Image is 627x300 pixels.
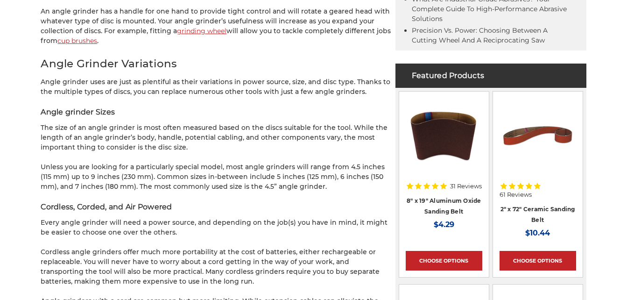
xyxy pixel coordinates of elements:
img: aluminum oxide 8x19 sanding belt [407,98,481,173]
a: 8" x 19" Aluminum Oxide Sanding Belt [407,197,481,215]
a: 2" x 72" Ceramic Pipe Sanding Belt [500,98,576,175]
h2: Angle Grinder Variations [41,56,391,72]
p: Cordless angle grinders offer much more portability at the cost of batteries, either rechargeable... [41,247,391,286]
a: grinding wheel [177,27,226,35]
p: Unless you are looking for a particularly special model, most angle grinders will range from 4.5 ... [41,162,391,192]
h3: Angle grinder Sizes [41,107,391,118]
a: aluminum oxide 8x19 sanding belt [406,98,482,175]
a: Choose Options [406,251,482,271]
span: 31 Reviews [450,183,482,189]
p: Every angle grinder will need a power source, and depending on the job(s) you have in mind, it mi... [41,218,391,237]
p: An angle grinder has a handle for one hand to provide tight control and will rotate a geared head... [41,7,391,46]
a: Choose Options [500,251,576,271]
img: 2" x 72" Ceramic Pipe Sanding Belt [500,98,575,173]
h4: Featured Products [395,64,586,88]
p: The size of an angle grinder is most often measured based on the discs suitable for the tool. Whi... [41,123,391,152]
h3: Cordless, Corded, and Air Powered [41,201,391,213]
span: $10.44 [525,229,550,237]
p: Angle grinder uses are just as plentiful as their variations in power source, size, and disc type... [41,77,391,97]
a: cup brushes [57,36,97,45]
a: Precision vs. Power: Choosing Between a Cutting Wheel and a Reciprocating Saw [412,26,548,44]
span: 61 Reviews [500,192,532,198]
span: $4.29 [434,220,454,229]
a: 2" x 72" Ceramic Sanding Belt [500,206,575,223]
